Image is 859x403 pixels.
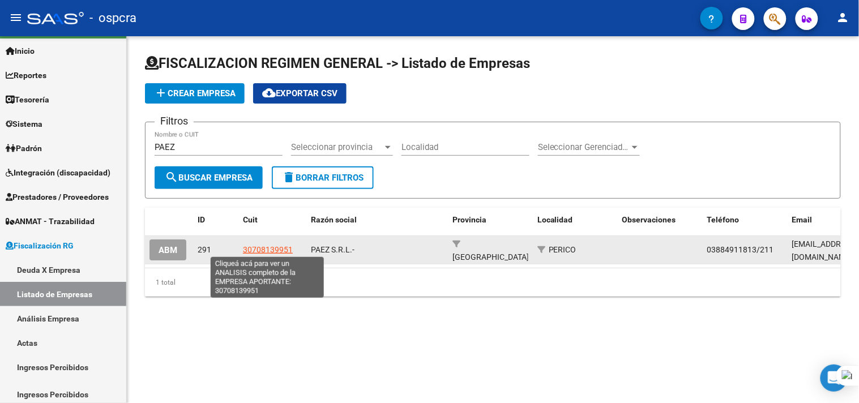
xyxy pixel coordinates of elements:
mat-icon: menu [9,11,23,24]
span: Tesorería [6,93,49,106]
span: Provincia [452,215,486,224]
span: Seleccionar provincia [291,142,383,152]
span: Fiscalización RG [6,239,74,252]
button: Exportar CSV [253,83,347,104]
span: Padrón [6,142,42,155]
button: ABM [149,239,186,260]
span: FISCALIZACION REGIMEN GENERAL -> Listado de Empresas [145,55,530,71]
span: Email [792,215,813,224]
span: Cuit [243,215,258,224]
datatable-header-cell: Cuit [238,208,306,232]
datatable-header-cell: Razón social [306,208,448,232]
h3: Filtros [155,113,194,129]
span: Observaciones [622,215,676,224]
datatable-header-cell: Provincia [448,208,533,232]
span: 03884911813/211 [707,245,774,254]
span: Buscar Empresa [165,173,253,183]
datatable-header-cell: ID [193,208,238,232]
span: ABM [159,245,177,255]
span: Sistema [6,118,42,130]
div: Open Intercom Messenger [820,365,848,392]
datatable-header-cell: Localidad [533,208,618,232]
mat-icon: person [836,11,850,24]
span: Teléfono [707,215,740,224]
button: Borrar Filtros [272,166,374,189]
span: - ospcra [89,6,136,31]
span: 30708139951 [243,245,293,254]
span: 291 [198,245,211,254]
datatable-header-cell: Teléfono [703,208,788,232]
span: Borrar Filtros [282,173,364,183]
span: Prestadores / Proveedores [6,191,109,203]
datatable-header-cell: Observaciones [618,208,703,232]
span: Reportes [6,69,46,82]
mat-icon: cloud_download [262,86,276,100]
div: 1 total [145,268,841,297]
span: Localidad [537,215,573,224]
span: PERICO [549,245,576,254]
mat-icon: delete [282,170,296,184]
span: Inicio [6,45,35,57]
button: Crear Empresa [145,83,245,104]
span: Integración (discapacidad) [6,166,110,179]
span: PAEZ S.R.L.- [311,245,354,254]
span: EMPRESA_PAEZSRL@HOTMAIL.COM [792,239,857,261]
span: Seleccionar Gerenciador [538,142,630,152]
button: Buscar Empresa [155,166,263,189]
span: ID [198,215,205,224]
mat-icon: search [165,170,178,184]
span: Crear Empresa [154,88,236,98]
mat-icon: add [154,86,168,100]
span: [GEOGRAPHIC_DATA] [452,252,529,261]
span: Razón social [311,215,357,224]
span: ANMAT - Trazabilidad [6,215,95,228]
span: Exportar CSV [262,88,337,98]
